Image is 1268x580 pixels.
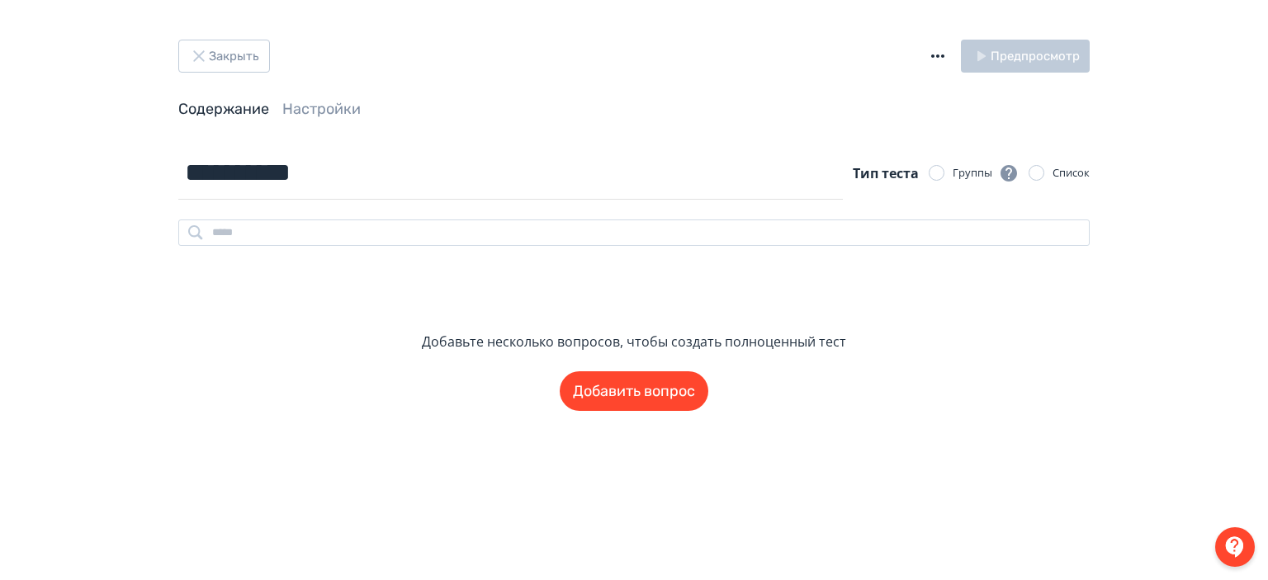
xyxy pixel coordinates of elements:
span: Тип теста [853,164,919,182]
div: Список [1053,165,1090,182]
div: Группы [953,163,1019,183]
a: Содержание [178,100,269,118]
button: Закрыть [178,40,270,73]
div: Добавьте несколько вопросов, чтобы создать полноценный тест [422,332,846,351]
button: Добавить вопрос [560,371,708,411]
a: Настройки [282,100,361,118]
button: Предпросмотр [961,40,1090,73]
